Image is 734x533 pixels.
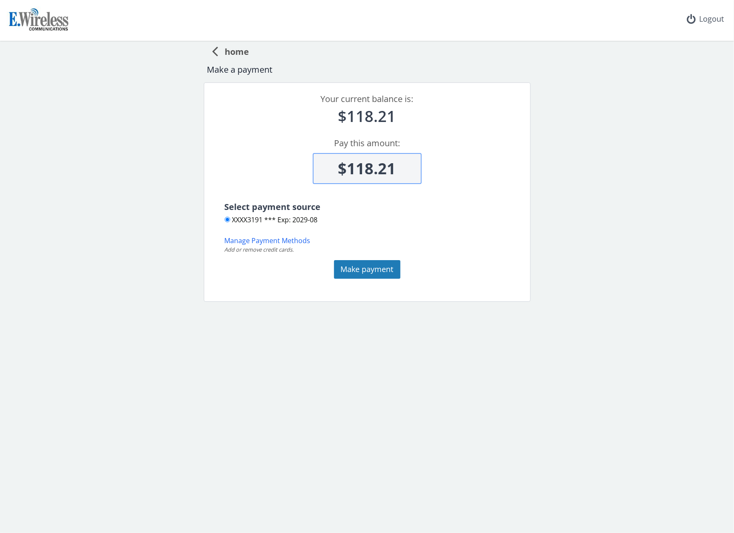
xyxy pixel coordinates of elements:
[225,246,523,253] div: Add or remove credit cards.
[225,215,318,225] label: XXXX3191 *** Exp: 2029-08
[225,201,321,213] span: Select payment source
[225,236,311,246] button: Manage Payment Methods
[334,260,400,279] button: Make payment
[225,217,230,222] input: XXXX3191 *** Exp: 2029-08
[207,64,527,76] div: Make a payment
[214,105,520,127] div: $118.21
[214,137,520,150] div: Pay this amount:
[218,43,249,58] span: home
[214,93,520,105] div: Your current balance is:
